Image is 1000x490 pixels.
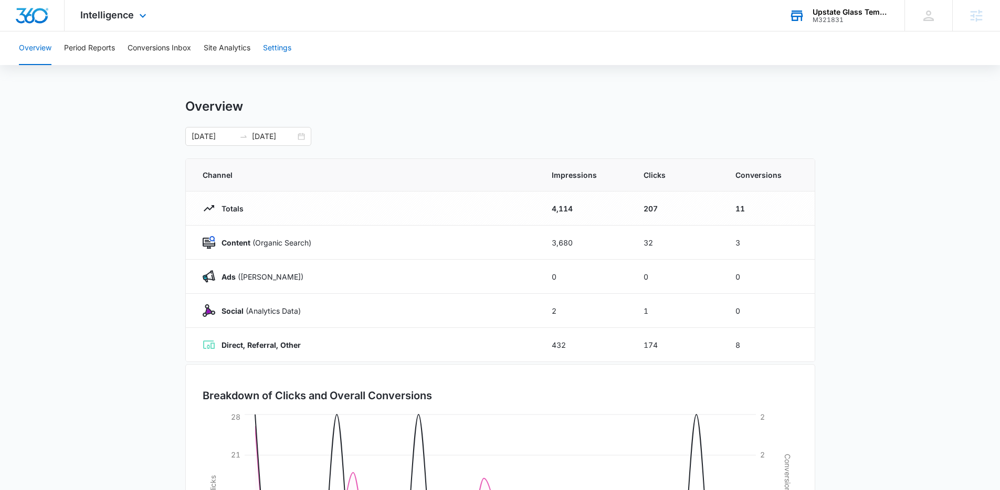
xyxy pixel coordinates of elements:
[192,131,235,142] input: Start date
[215,305,301,316] p: (Analytics Data)
[185,99,243,114] h1: Overview
[539,191,631,226] td: 4,114
[203,270,215,283] img: Ads
[222,272,236,281] strong: Ads
[263,31,291,65] button: Settings
[19,31,51,65] button: Overview
[723,191,815,226] td: 11
[631,328,723,362] td: 174
[128,31,191,65] button: Conversions Inbox
[760,412,765,421] tspan: 2
[644,169,710,180] span: Clicks
[539,328,631,362] td: 432
[80,9,134,20] span: Intelligence
[760,450,765,459] tspan: 2
[723,328,815,362] td: 8
[231,412,240,421] tspan: 28
[631,260,723,294] td: 0
[222,340,301,349] strong: Direct, Referral, Other
[239,132,248,141] span: swap-right
[252,131,296,142] input: End date
[203,304,215,317] img: Social
[723,294,815,328] td: 0
[539,294,631,328] td: 2
[239,132,248,141] span: to
[723,226,815,260] td: 3
[203,169,527,180] span: Channel
[203,236,215,249] img: Content
[222,238,250,247] strong: Content
[204,31,250,65] button: Site Analytics
[552,169,618,180] span: Impressions
[735,169,798,180] span: Conversions
[539,226,631,260] td: 3,680
[723,260,815,294] td: 0
[215,237,311,248] p: (Organic Search)
[215,203,244,214] p: Totals
[64,31,115,65] button: Period Reports
[631,191,723,226] td: 207
[203,388,432,403] h3: Breakdown of Clicks and Overall Conversions
[231,450,240,459] tspan: 21
[813,8,889,16] div: account name
[813,16,889,24] div: account id
[222,306,244,315] strong: Social
[631,226,723,260] td: 32
[215,271,303,282] p: ([PERSON_NAME])
[539,260,631,294] td: 0
[631,294,723,328] td: 1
